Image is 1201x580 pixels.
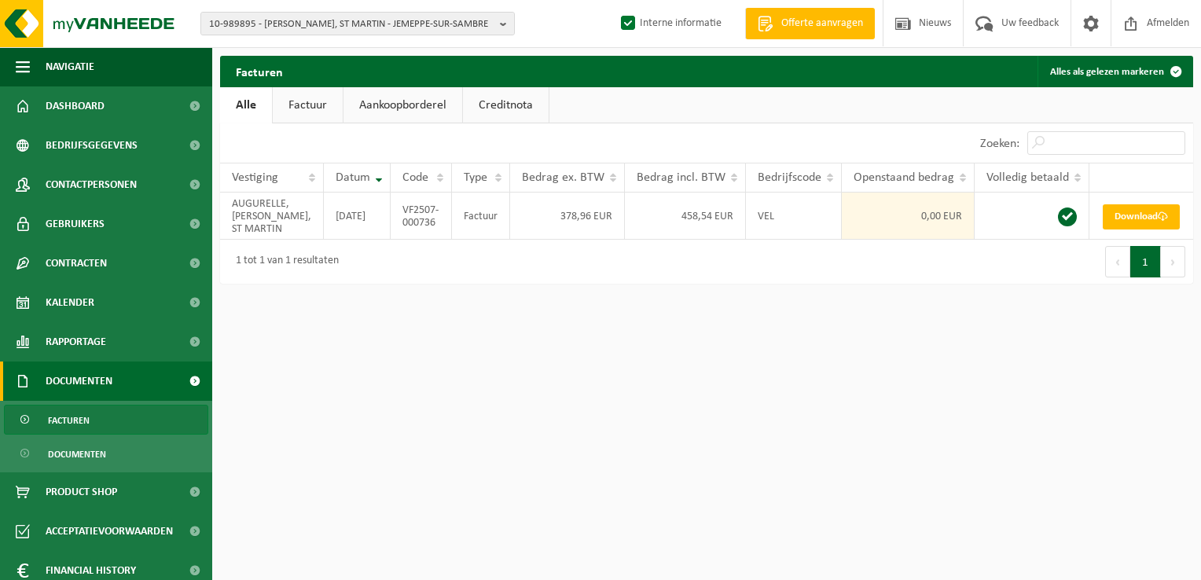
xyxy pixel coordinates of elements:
[48,439,106,469] span: Documenten
[842,193,975,240] td: 0,00 EUR
[1103,204,1180,229] a: Download
[46,283,94,322] span: Kalender
[220,56,299,86] h2: Facturen
[1105,246,1130,277] button: Previous
[980,138,1019,150] label: Zoeken:
[1130,246,1161,277] button: 1
[464,171,487,184] span: Type
[324,193,391,240] td: [DATE]
[343,87,462,123] a: Aankoopborderel
[777,16,867,31] span: Offerte aanvragen
[46,204,105,244] span: Gebruikers
[986,171,1069,184] span: Volledig betaald
[625,193,746,240] td: 458,54 EUR
[618,12,722,35] label: Interne informatie
[209,13,494,36] span: 10-989895 - [PERSON_NAME], ST MARTIN - JEMEPPE-SUR-SAMBRE
[4,439,208,468] a: Documenten
[854,171,954,184] span: Openstaand bedrag
[758,171,821,184] span: Bedrijfscode
[220,193,324,240] td: AUGURELLE, [PERSON_NAME], ST MARTIN
[1038,56,1192,87] button: Alles als gelezen markeren
[336,171,370,184] span: Datum
[273,87,343,123] a: Factuur
[46,322,106,362] span: Rapportage
[746,193,842,240] td: VEL
[391,193,452,240] td: VF2507-000736
[463,87,549,123] a: Creditnota
[745,8,875,39] a: Offerte aanvragen
[46,165,137,204] span: Contactpersonen
[452,193,510,240] td: Factuur
[48,406,90,435] span: Facturen
[4,405,208,435] a: Facturen
[46,362,112,401] span: Documenten
[402,171,428,184] span: Code
[228,248,339,276] div: 1 tot 1 van 1 resultaten
[637,171,725,184] span: Bedrag incl. BTW
[46,47,94,86] span: Navigatie
[1161,246,1185,277] button: Next
[220,87,272,123] a: Alle
[46,126,138,165] span: Bedrijfsgegevens
[200,12,515,35] button: 10-989895 - [PERSON_NAME], ST MARTIN - JEMEPPE-SUR-SAMBRE
[46,244,107,283] span: Contracten
[46,512,173,551] span: Acceptatievoorwaarden
[46,472,117,512] span: Product Shop
[232,171,278,184] span: Vestiging
[522,171,604,184] span: Bedrag ex. BTW
[510,193,625,240] td: 378,96 EUR
[46,86,105,126] span: Dashboard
